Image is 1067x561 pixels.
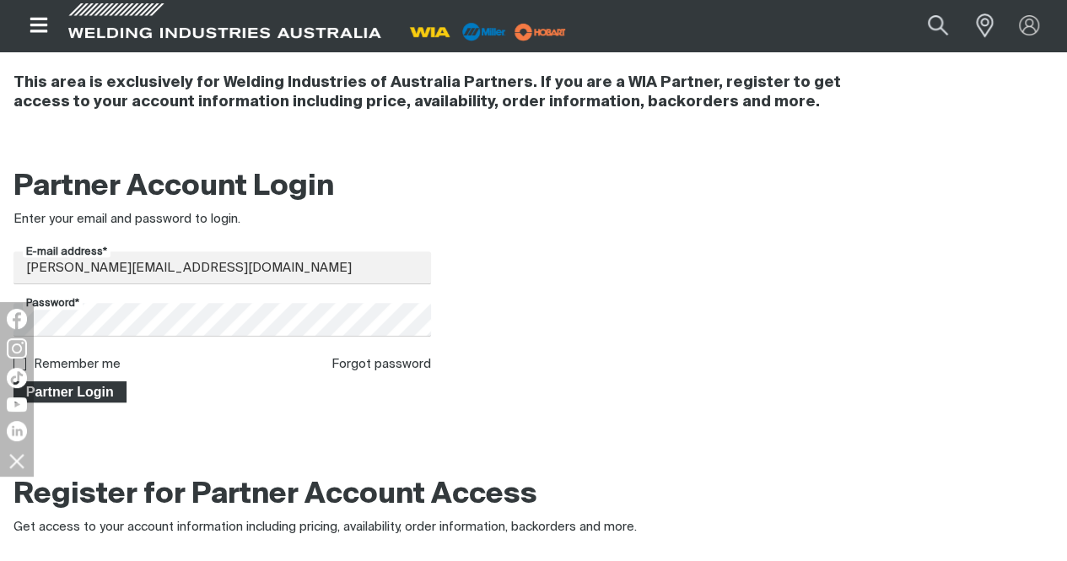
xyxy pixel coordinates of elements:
[7,368,27,388] img: TikTok
[34,358,121,370] label: Remember me
[13,477,537,514] h2: Register for Partner Account Access
[7,338,27,359] img: Instagram
[13,210,431,229] div: Enter your email and password to login.
[15,381,125,403] span: Partner Login
[509,25,571,38] a: miller
[7,421,27,441] img: LinkedIn
[7,309,27,329] img: Facebook
[7,397,27,412] img: YouTube
[3,446,31,475] img: hide socials
[888,7,967,45] input: Product name or item number...
[13,73,876,112] h4: This area is exclusively for Welding Industries of Australia Partners. If you are a WIA Partner, ...
[13,521,637,533] span: Get access to your account information including pricing, availability, order information, backor...
[331,358,431,370] a: Forgot password
[13,381,127,403] button: Partner Login
[13,169,431,206] h2: Partner Account Login
[509,19,571,45] img: miller
[909,7,967,45] button: Search products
